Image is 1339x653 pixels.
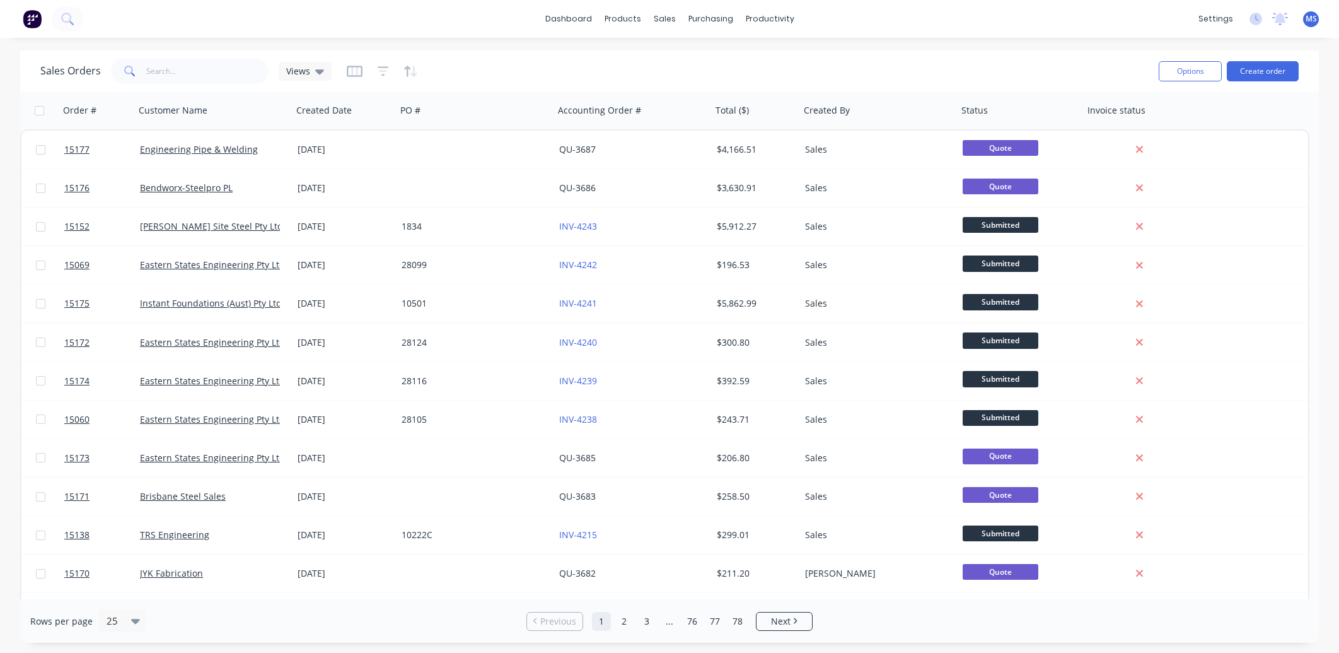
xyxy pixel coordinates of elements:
[559,375,597,387] a: INV-4239
[1087,104,1145,117] div: Invoice status
[298,336,391,349] div: [DATE]
[805,143,945,156] div: Sales
[64,490,90,503] span: 15171
[64,182,90,194] span: 15176
[527,615,583,628] a: Previous page
[140,220,283,232] a: [PERSON_NAME] Site Steel Pty Ltd
[559,297,597,309] a: INV-4241
[298,375,391,387] div: [DATE]
[705,612,724,631] a: Page 77
[637,612,656,631] a: Page 3
[298,259,391,271] div: [DATE]
[64,593,140,631] a: 15169
[559,490,596,502] a: QU-3683
[64,375,90,387] span: 15174
[963,410,1038,426] span: Submitted
[64,143,90,156] span: 15177
[140,297,282,309] a: Instant Foundations (Aust) Pty Ltd
[298,220,391,233] div: [DATE]
[298,413,391,426] div: [DATE]
[559,259,597,271] a: INV-4242
[559,452,596,464] a: QU-3685
[64,516,140,554] a: 15138
[805,529,945,541] div: Sales
[1306,13,1317,25] span: MS
[63,104,96,117] div: Order #
[296,104,352,117] div: Created Date
[805,220,945,233] div: Sales
[64,297,90,310] span: 15175
[64,555,140,592] a: 15170
[298,143,391,156] div: [DATE]
[728,612,747,631] a: Page 78
[400,104,420,117] div: PO #
[1227,61,1299,81] button: Create order
[592,612,611,631] a: Page 1 is your current page
[298,182,391,194] div: [DATE]
[598,9,647,28] div: products
[140,336,285,348] a: Eastern States Engineering Pty Ltd
[805,567,945,580] div: [PERSON_NAME]
[146,59,269,84] input: Search...
[716,104,749,117] div: Total ($)
[963,217,1038,233] span: Submitted
[64,478,140,515] a: 15171
[1192,9,1239,28] div: settings
[64,413,90,426] span: 15060
[963,140,1038,156] span: Quote
[717,259,791,271] div: $196.53
[559,182,596,194] a: QU-3686
[805,297,945,310] div: Sales
[717,413,791,426] div: $243.71
[963,487,1038,503] span: Quote
[805,413,945,426] div: Sales
[963,371,1038,387] span: Submitted
[717,143,791,156] div: $4,166.51
[717,567,791,580] div: $211.20
[559,413,597,425] a: INV-4238
[140,567,203,579] a: JYK Fabrication
[140,529,209,541] a: TRS Engineering
[756,615,812,628] a: Next page
[559,336,597,348] a: INV-4240
[64,439,140,477] a: 15173
[615,612,634,631] a: Page 2
[64,246,140,284] a: 15069
[540,615,576,628] span: Previous
[963,179,1038,194] span: Quote
[140,490,226,502] a: Brisbane Steel Sales
[402,259,542,271] div: 28099
[298,297,391,310] div: [DATE]
[717,529,791,541] div: $299.01
[140,259,285,271] a: Eastern States Engineering Pty Ltd
[298,452,391,464] div: [DATE]
[805,375,945,387] div: Sales
[64,324,140,362] a: 15172
[717,182,791,194] div: $3,630.91
[963,256,1038,271] span: Submitted
[64,529,90,541] span: 15138
[140,182,233,194] a: Bendworx-Steelpro PL
[402,375,542,387] div: 28116
[963,449,1038,464] span: Quote
[539,9,598,28] a: dashboard
[521,612,818,631] ul: Pagination
[647,9,682,28] div: sales
[559,567,596,579] a: QU-3682
[402,336,542,349] div: 28124
[717,375,791,387] div: $392.59
[64,285,140,322] a: 15175
[963,332,1038,348] span: Submitted
[402,413,542,426] div: 28105
[805,259,945,271] div: Sales
[771,615,791,628] span: Next
[64,259,90,271] span: 15069
[739,9,801,28] div: productivity
[140,413,285,425] a: Eastern States Engineering Pty Ltd
[963,526,1038,541] span: Submitted
[1159,61,1222,81] button: Options
[660,612,679,631] a: Jump forward
[402,529,542,541] div: 10222C
[64,336,90,349] span: 15172
[64,362,140,400] a: 15174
